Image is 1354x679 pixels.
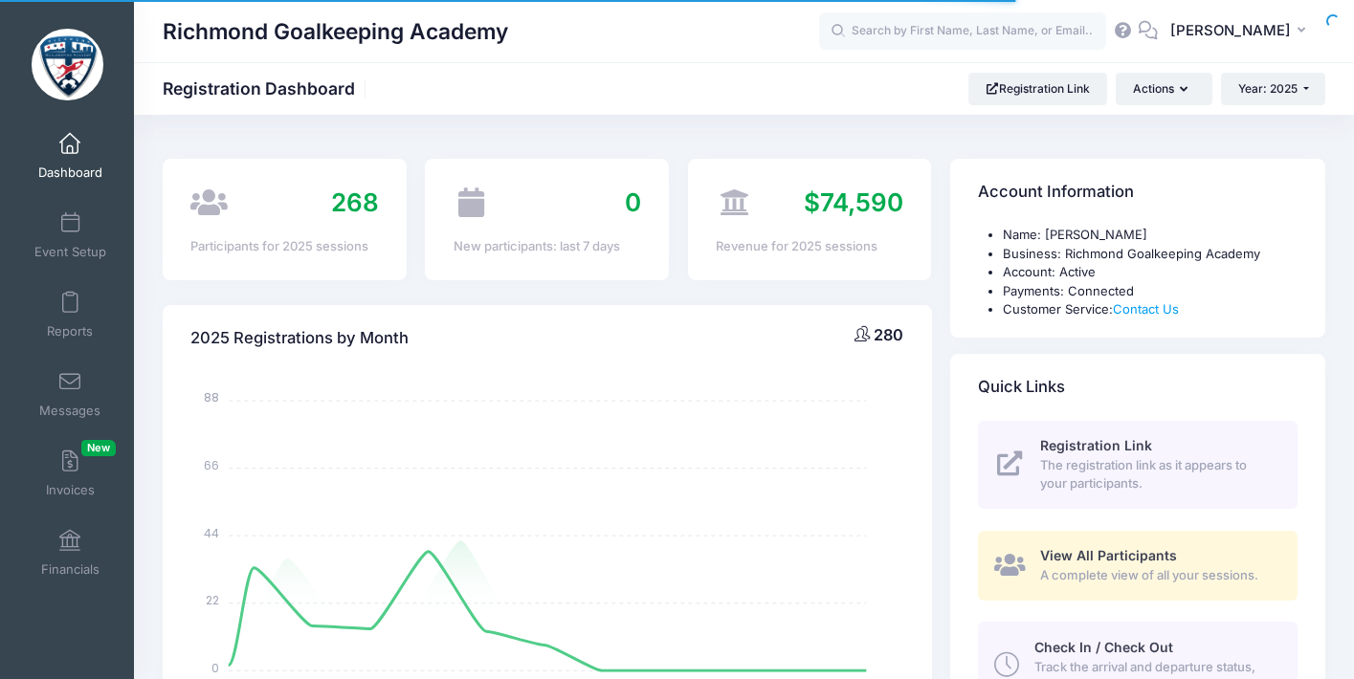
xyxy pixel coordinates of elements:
a: Messages [25,361,116,427]
span: [PERSON_NAME] [1170,20,1291,41]
span: A complete view of all your sessions. [1040,566,1276,585]
button: [PERSON_NAME] [1158,10,1325,54]
h4: 2025 Registrations by Month [190,312,409,366]
tspan: 66 [205,457,220,473]
a: Registration Link [968,73,1107,105]
a: Reports [25,281,116,348]
li: Name: [PERSON_NAME] [1003,226,1298,245]
a: Financials [25,519,116,586]
tspan: 0 [212,660,220,676]
tspan: 22 [207,592,220,608]
span: The registration link as it appears to your participants. [1040,456,1276,493]
span: View All Participants [1040,547,1177,563]
div: Participants for 2025 sessions [190,237,378,256]
a: Registration Link The registration link as it appears to your participants. [978,421,1298,509]
h4: Account Information [978,165,1134,220]
a: InvoicesNew [25,440,116,507]
span: 0 [625,187,641,217]
span: Event Setup [34,244,106,260]
span: Invoices [46,482,95,498]
span: Reports [47,323,93,339]
span: Registration Link [1040,437,1152,453]
input: Search by First Name, Last Name, or Email... [819,12,1106,51]
span: 280 [874,325,903,344]
button: Actions [1116,73,1211,105]
h1: Richmond Goalkeeping Academy [163,10,508,54]
img: Richmond Goalkeeping Academy [32,29,103,100]
tspan: 44 [205,525,220,541]
a: Contact Us [1113,301,1179,317]
tspan: 88 [205,389,220,405]
span: New [81,440,116,456]
span: Financials [41,561,100,578]
li: Business: Richmond Goalkeeping Academy [1003,245,1298,264]
li: Payments: Connected [1003,282,1298,301]
div: New participants: last 7 days [454,237,641,256]
span: Check In / Check Out [1034,639,1173,655]
h1: Registration Dashboard [163,78,371,99]
span: Messages [39,403,100,419]
a: Dashboard [25,122,116,189]
li: Customer Service: [1003,300,1298,319]
a: Event Setup [25,202,116,269]
div: Revenue for 2025 sessions [716,237,903,256]
span: Dashboard [38,164,102,181]
span: 268 [331,187,379,217]
h4: Quick Links [978,360,1065,414]
button: Year: 2025 [1221,73,1325,105]
li: Account: Active [1003,263,1298,282]
a: View All Participants A complete view of all your sessions. [978,531,1298,601]
span: $74,590 [804,187,903,217]
span: Year: 2025 [1238,81,1298,96]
